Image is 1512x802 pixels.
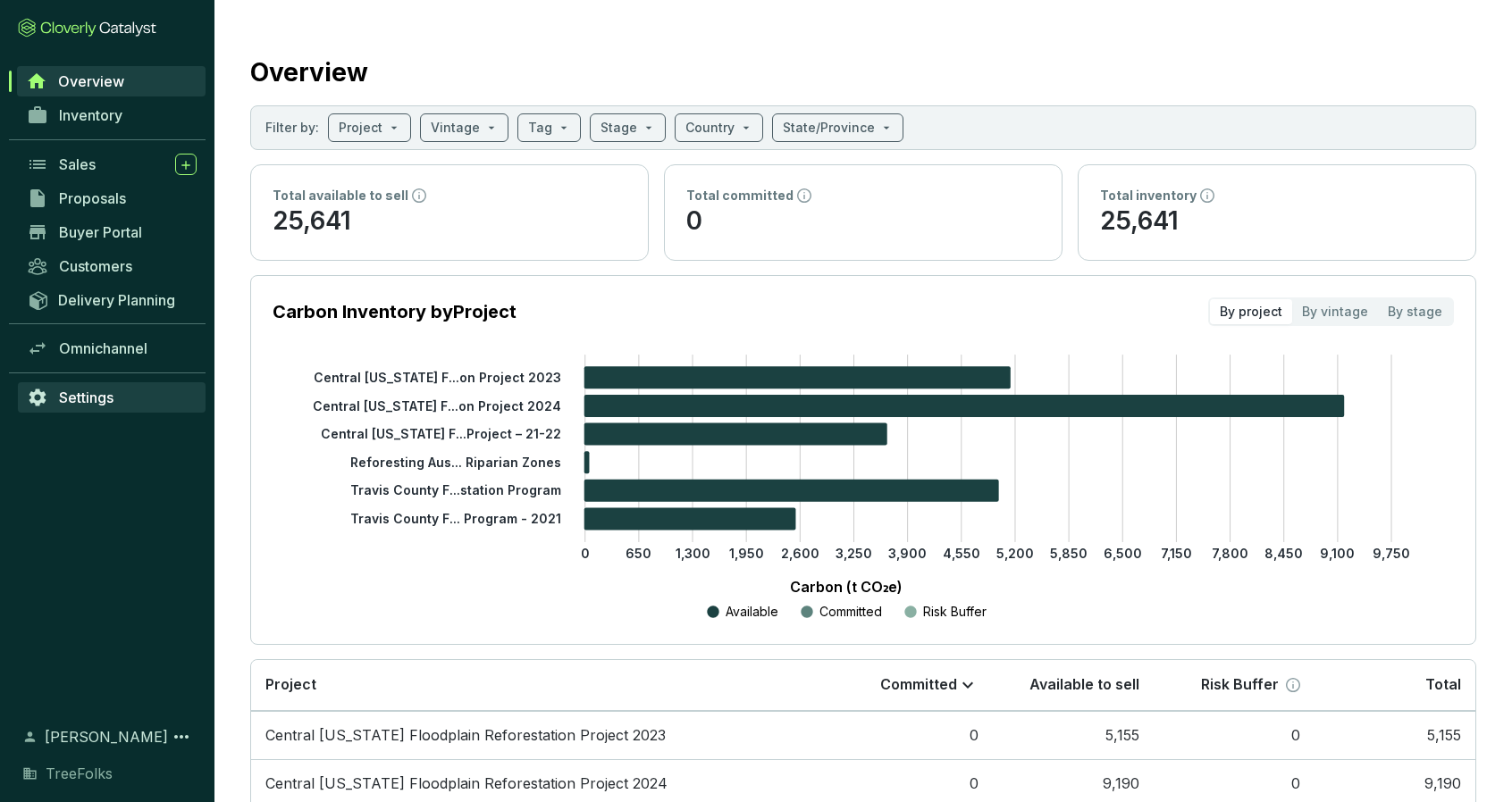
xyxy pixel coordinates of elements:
th: Total [1315,660,1475,711]
tspan: 7,150 [1161,546,1192,561]
p: Total inventory [1100,187,1197,205]
p: Committed [880,675,957,695]
p: Filter by: [265,119,319,137]
div: By stage [1378,299,1452,324]
span: Buyer Portal [59,223,142,241]
tspan: 9,750 [1373,546,1410,561]
tspan: 0 [581,546,590,561]
tspan: Travis County F...station Program [350,482,561,497]
th: Project [251,660,832,711]
td: 5,155 [993,711,1154,760]
a: Overview [17,66,206,96]
a: Settings [18,382,206,413]
p: Risk Buffer [923,603,987,621]
p: Risk Buffer [1201,675,1279,695]
p: Total committed [686,187,794,205]
td: Central Texas Floodplain Reforestation Project 2023 [251,711,832,760]
span: Settings [59,388,113,406]
tspan: Travis County F... Program - 2021 [350,511,561,526]
p: 25,641 [1100,205,1454,238]
div: segmented control [1208,297,1454,326]
a: Omnichannel [18,333,206,363]
span: Delivery Planning [58,291,175,309]
tspan: Reforesting Aus... Riparian Zones [350,455,561,470]
p: Carbon (t CO₂e) [299,576,1392,597]
tspan: 1,300 [676,546,710,561]
span: Proposals [59,189,126,207]
a: Proposals [18,183,206,213]
tspan: 3,250 [836,546,872,561]
p: Carbon Inventory by Project [273,299,517,324]
tspan: 8,450 [1264,546,1303,561]
tspan: Central [US_STATE] F...on Project 2024 [313,397,561,413]
tspan: 2,600 [781,546,819,561]
tspan: 6,500 [1104,546,1142,561]
a: Customers [18,251,206,281]
a: Buyer Portal [18,217,206,247]
tspan: Central [US_STATE] F...on Project 2023 [314,370,561,385]
tspan: 4,550 [943,546,980,561]
tspan: 9,100 [1320,546,1355,561]
span: Sales [59,155,96,173]
p: 0 [686,205,1040,238]
tspan: 1,950 [729,546,764,561]
tspan: 5,850 [1050,546,1088,561]
td: 0 [1154,711,1315,760]
span: Omnichannel [59,339,147,357]
a: Delivery Planning [18,285,206,314]
td: 5,155 [1315,711,1475,760]
tspan: 5,200 [996,546,1034,561]
p: 25,641 [273,205,626,238]
div: By project [1210,299,1292,324]
tspan: Central [US_STATE] F...Project – 21-22 [321,426,561,441]
span: TreeFolks [46,763,113,784]
h2: Overview [250,54,368,91]
tspan: 650 [626,546,651,561]
span: Customers [59,257,132,275]
a: Inventory [18,100,206,130]
p: Total available to sell [273,187,408,205]
p: Committed [819,603,882,621]
span: Inventory [59,106,122,124]
a: Sales [18,149,206,180]
span: [PERSON_NAME] [45,726,168,748]
tspan: 3,900 [888,546,927,561]
span: Overview [58,72,124,90]
td: 0 [832,711,993,760]
tspan: 7,800 [1212,546,1248,561]
th: Available to sell [993,660,1154,711]
p: Available [726,603,778,621]
div: By vintage [1292,299,1378,324]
